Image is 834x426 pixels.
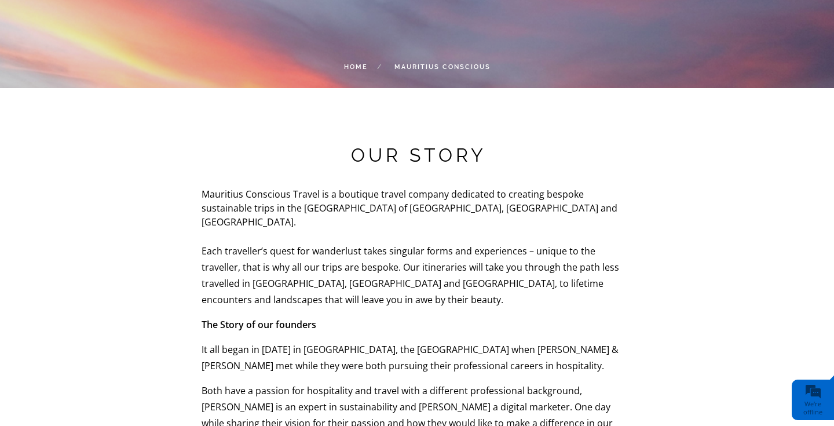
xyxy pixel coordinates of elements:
[170,335,210,351] em: Submit
[190,6,218,34] div: Minimize live chat window
[13,60,30,77] div: Navigation go back
[202,187,633,229] p: Mauritius Conscious Travel is a boutique travel company dedicated to creating bespoke sustainable...
[15,107,211,133] input: Enter your last name
[368,60,491,74] li: Mauritius Conscious
[78,61,212,76] div: Leave a message
[144,144,694,167] h3: OUR STORY
[202,243,633,308] p: Each traveller’s quest for wanderlust takes singular forms and experiences – unique to the travel...
[202,343,619,372] span: It all began in [DATE] in [GEOGRAPHIC_DATA], the [GEOGRAPHIC_DATA] when [PERSON_NAME] & [PERSON_N...
[15,141,211,167] input: Enter your email address
[344,63,368,71] a: Home
[795,400,831,416] div: We're offline
[202,318,316,331] b: The Story of our founders
[15,176,211,325] textarea: Type your message and click 'Submit'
